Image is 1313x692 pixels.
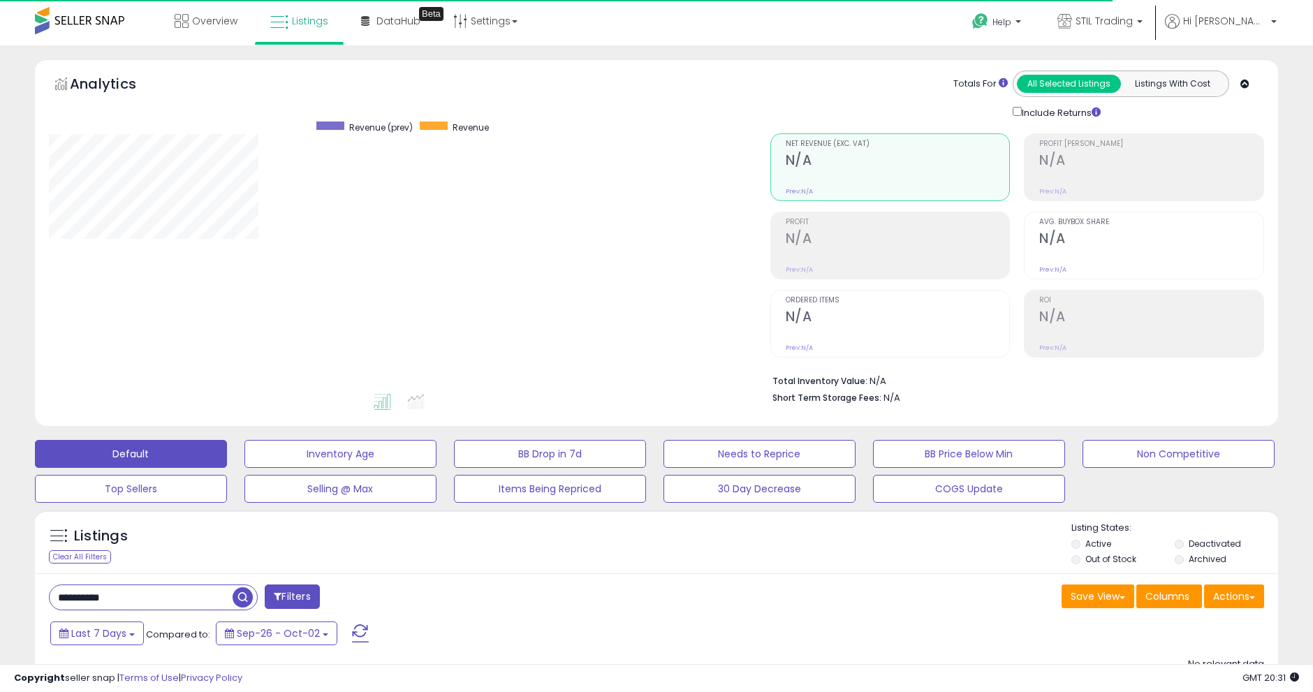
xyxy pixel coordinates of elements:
[1039,187,1066,196] small: Prev: N/A
[1188,658,1264,671] div: No relevant data
[14,672,242,685] div: seller snap | |
[1085,538,1111,550] label: Active
[772,375,867,387] b: Total Inventory Value:
[663,475,856,503] button: 30 Day Decrease
[786,230,1010,249] h2: N/A
[454,440,646,468] button: BB Drop in 7d
[1039,152,1263,171] h2: N/A
[1076,14,1133,28] span: STIL Trading
[953,78,1008,91] div: Totals For
[14,671,65,684] strong: Copyright
[216,621,337,645] button: Sep-26 - Oct-02
[1136,584,1202,608] button: Columns
[772,371,1254,388] li: N/A
[1183,14,1267,28] span: Hi [PERSON_NAME]
[146,628,210,641] span: Compared to:
[873,475,1065,503] button: COGS Update
[454,475,646,503] button: Items Being Repriced
[971,13,989,30] i: Get Help
[292,14,328,28] span: Listings
[35,440,227,468] button: Default
[1189,538,1241,550] label: Deactivated
[873,440,1065,468] button: BB Price Below Min
[1085,553,1136,565] label: Out of Stock
[119,671,179,684] a: Terms of Use
[349,122,413,133] span: Revenue (prev)
[1062,584,1134,608] button: Save View
[1017,75,1121,93] button: All Selected Listings
[50,621,144,645] button: Last 7 Days
[786,344,813,352] small: Prev: N/A
[1039,230,1263,249] h2: N/A
[237,626,320,640] span: Sep-26 - Oct-02
[70,74,163,97] h5: Analytics
[992,16,1011,28] span: Help
[1039,344,1066,352] small: Prev: N/A
[265,584,319,609] button: Filters
[1039,219,1263,226] span: Avg. Buybox Share
[663,440,856,468] button: Needs to Reprice
[1204,584,1264,608] button: Actions
[1242,671,1299,684] span: 2025-10-10 20:31 GMT
[961,2,1035,45] a: Help
[1189,553,1226,565] label: Archived
[376,14,420,28] span: DataHub
[772,392,881,404] b: Short Term Storage Fees:
[1039,309,1263,327] h2: N/A
[453,122,489,133] span: Revenue
[1039,265,1066,274] small: Prev: N/A
[786,219,1010,226] span: Profit
[883,391,900,404] span: N/A
[1165,14,1277,45] a: Hi [PERSON_NAME]
[786,152,1010,171] h2: N/A
[49,550,111,564] div: Clear All Filters
[244,475,437,503] button: Selling @ Max
[1039,140,1263,148] span: Profit [PERSON_NAME]
[786,140,1010,148] span: Net Revenue (Exc. VAT)
[1145,589,1189,603] span: Columns
[786,265,813,274] small: Prev: N/A
[419,7,443,21] div: Tooltip anchor
[74,527,128,546] h5: Listings
[1039,297,1263,304] span: ROI
[1083,440,1275,468] button: Non Competitive
[1002,104,1117,119] div: Include Returns
[786,297,1010,304] span: Ordered Items
[71,626,126,640] span: Last 7 Days
[244,440,437,468] button: Inventory Age
[192,14,237,28] span: Overview
[1071,522,1278,535] p: Listing States:
[181,671,242,684] a: Privacy Policy
[786,187,813,196] small: Prev: N/A
[1120,75,1224,93] button: Listings With Cost
[35,475,227,503] button: Top Sellers
[786,309,1010,327] h2: N/A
